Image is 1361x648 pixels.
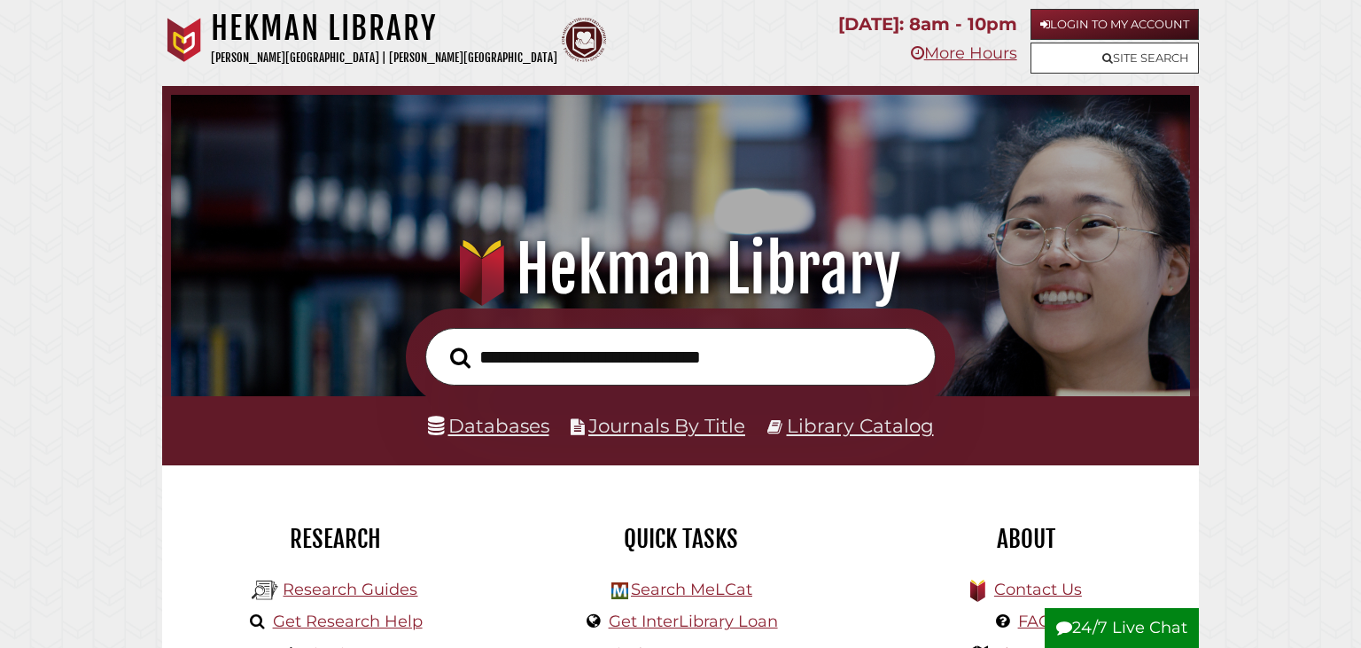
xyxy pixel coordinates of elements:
a: Databases [428,414,549,437]
button: Search [441,342,479,373]
h1: Hekman Library [191,230,1170,308]
a: Get Research Help [273,612,423,631]
img: Hekman Library Logo [611,582,628,599]
h1: Hekman Library [211,9,557,48]
a: Research Guides [283,580,417,599]
a: More Hours [911,43,1017,63]
a: Contact Us [994,580,1082,599]
a: Search MeLCat [631,580,752,599]
img: Calvin University [162,18,206,62]
i: Search [450,347,471,370]
h2: Quick Tasks [521,524,840,554]
a: Journals By Title [588,414,745,437]
a: Get InterLibrary Loan [609,612,778,631]
a: Login to My Account [1030,9,1199,40]
a: Site Search [1030,43,1199,74]
h2: Research [175,524,494,554]
p: [DATE]: 8am - 10pm [838,9,1017,40]
a: Library Catalog [787,414,934,437]
img: Hekman Library Logo [252,577,278,604]
img: Calvin Theological Seminary [562,18,606,62]
a: FAQs [1018,612,1060,631]
p: [PERSON_NAME][GEOGRAPHIC_DATA] | [PERSON_NAME][GEOGRAPHIC_DATA] [211,48,557,68]
h2: About [867,524,1186,554]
